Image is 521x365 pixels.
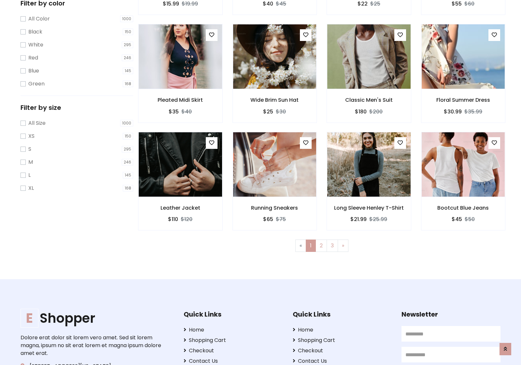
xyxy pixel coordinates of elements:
h6: $65 [263,216,273,222]
a: Contact Us [293,357,392,365]
span: 246 [122,159,133,165]
h6: Floral Summer Dress [421,97,505,103]
a: 3 [327,240,338,252]
span: 168 [123,81,133,87]
span: E [21,309,38,328]
span: 295 [122,42,133,48]
h5: Filter by size [21,104,133,111]
del: $120 [181,215,192,223]
h6: Classic Men's Suit [327,97,411,103]
a: EShopper [21,310,163,326]
label: All Size [28,119,46,127]
a: Shopping Cart [293,336,392,344]
h6: $55 [452,1,462,7]
span: 295 [122,146,133,152]
h5: Quick Links [184,310,283,318]
h5: Newsletter [401,310,500,318]
h6: Bootcut Blue Jeans [421,205,505,211]
del: $75 [276,215,286,223]
a: Home [293,326,392,334]
label: Black [28,28,42,36]
span: 168 [123,185,133,191]
label: L [28,171,31,179]
h6: Leather Jacket [138,205,222,211]
label: XL [28,184,34,192]
a: Next [338,240,348,252]
label: M [28,158,33,166]
del: $30 [276,108,286,115]
h6: $25 [263,109,273,115]
h6: $35 [169,109,179,115]
span: 145 [123,68,133,74]
label: Green [28,80,45,88]
h5: Quick Links [293,310,392,318]
del: $35.99 [464,108,482,115]
span: 1000 [120,16,133,22]
span: 1000 [120,120,133,126]
del: $50 [465,215,475,223]
label: S [28,145,31,153]
h6: $110 [168,216,178,222]
label: XS [28,132,35,140]
a: 2 [316,240,327,252]
h6: $40 [263,1,273,7]
h6: Running Sneakers [233,205,317,211]
h6: $22 [358,1,368,7]
del: $200 [369,108,383,115]
label: White [28,41,43,49]
a: 1 [306,240,316,252]
del: $40 [181,108,192,115]
h6: $30.99 [444,109,462,115]
h6: $45 [452,216,462,222]
span: 145 [123,172,133,178]
h1: Shopper [21,310,163,326]
a: Shopping Cart [184,336,283,344]
nav: Page navigation [143,240,500,252]
span: 150 [123,29,133,35]
label: Blue [28,67,39,75]
p: Dolore erat dolor sit lorem vero amet. Sed sit lorem magna, ipsum no sit erat lorem et magna ipsu... [21,334,163,357]
del: $25.99 [369,215,387,223]
h6: Long Sleeve Henley T-Shirt [327,205,411,211]
a: Home [184,326,283,334]
h6: Wide Brim Sun Hat [233,97,317,103]
h6: $180 [355,109,367,115]
label: Red [28,54,38,62]
a: Contact Us [184,357,283,365]
a: Checkout [184,347,283,355]
span: 150 [123,133,133,139]
label: All Color [28,15,50,23]
span: » [342,242,344,249]
h6: $15.99 [163,1,179,7]
h6: $21.99 [350,216,367,222]
span: 246 [122,55,133,61]
h6: Pleated Midi Skirt [138,97,222,103]
a: Checkout [293,347,392,355]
